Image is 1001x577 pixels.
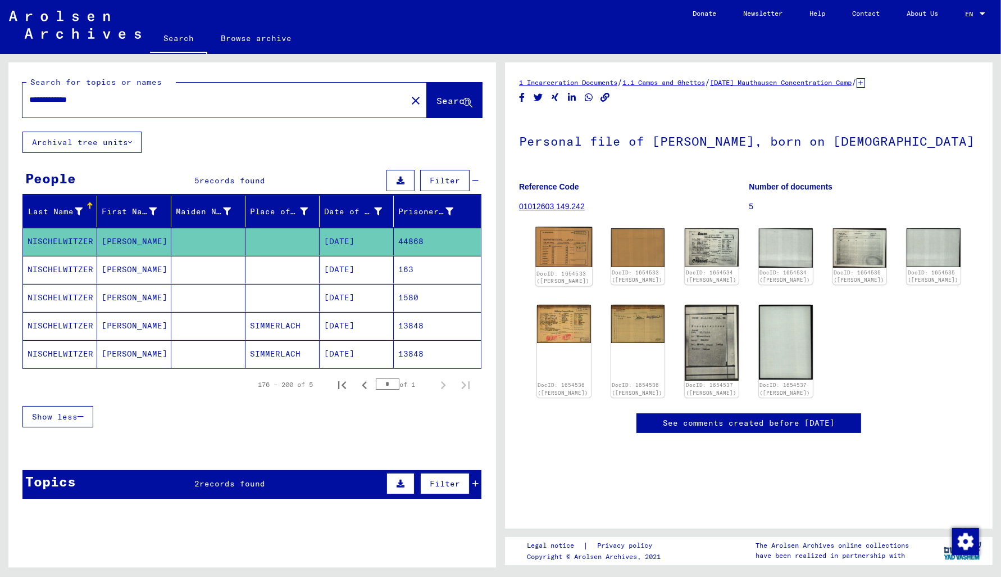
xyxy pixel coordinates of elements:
[538,382,589,396] a: DocID: 1654536 ([PERSON_NAME])
[549,91,561,105] button: Share on Xing
[250,202,322,220] div: Place of Birth
[430,479,460,489] span: Filter
[23,196,97,227] mat-header-cell: Last Name
[394,228,481,255] mat-cell: 44868
[23,228,97,255] mat-cell: NISCHELWITZER
[199,175,265,186] span: records found
[432,373,454,396] button: Next page
[611,305,665,343] img: 002.jpg
[394,256,481,283] mat-cell: 163
[612,269,662,283] a: DocID: 1654533 ([PERSON_NAME])
[527,552,666,562] p: Copyright © Arolsen Archives, 2021
[685,305,739,380] img: 001.jpg
[686,269,736,283] a: DocID: 1654534 ([PERSON_NAME])
[245,196,320,227] mat-header-cell: Place of Birth
[519,202,585,211] a: 01012603 149.242
[176,202,245,220] div: Maiden Name
[617,77,622,87] span: /
[102,206,157,218] div: First Name
[952,528,979,555] div: Change consent
[22,406,93,427] button: Show less
[710,78,852,87] a: [DATE] Mauthausen Concentration Camp
[537,305,591,343] img: 001.jpg
[527,540,666,552] div: |
[150,25,207,54] a: Search
[23,340,97,368] mat-cell: NISCHELWITZER
[194,175,199,186] span: 5
[97,340,171,368] mat-cell: [PERSON_NAME]
[250,206,308,218] div: Place of Birth
[23,256,97,283] mat-cell: NISCHELWITZER
[705,77,710,87] span: /
[965,10,977,18] span: EN
[611,228,665,267] img: 002.jpg
[258,380,313,390] div: 176 – 200 of 5
[394,340,481,368] mat-cell: 13848
[519,78,617,87] a: 1 Incarceration Documents
[612,382,662,396] a: DocID: 1654536 ([PERSON_NAME])
[394,312,481,340] mat-cell: 13848
[834,269,884,283] a: DocID: 1654535 ([PERSON_NAME])
[320,312,394,340] mat-cell: [DATE]
[97,196,171,227] mat-header-cell: First Name
[320,196,394,227] mat-header-cell: Date of Birth
[102,202,171,220] div: First Name
[536,270,590,285] a: DocID: 1654533 ([PERSON_NAME])
[22,132,142,153] button: Archival tree units
[9,11,141,39] img: Arolsen_neg.svg
[30,77,162,87] mat-label: Search for topics or names
[194,479,199,489] span: 2
[320,340,394,368] mat-cell: [DATE]
[199,479,265,489] span: records found
[852,77,857,87] span: /
[97,228,171,255] mat-cell: [PERSON_NAME]
[663,417,835,429] a: See comments created before [DATE]
[398,206,453,218] div: Prisoner #
[566,91,578,105] button: Share on LinkedIn
[394,196,481,227] mat-header-cell: Prisoner #
[324,206,382,218] div: Date of Birth
[245,340,320,368] mat-cell: SIMMERLACH
[331,373,353,396] button: First page
[759,305,813,380] img: 002.jpg
[398,202,467,220] div: Prisoner #
[685,228,739,267] img: 001.jpg
[454,373,477,396] button: Last page
[404,89,427,111] button: Clear
[176,206,231,218] div: Maiden Name
[420,170,470,191] button: Filter
[527,540,583,552] a: Legal notice
[833,228,887,268] img: 001.jpg
[171,196,245,227] mat-header-cell: Maiden Name
[25,471,76,492] div: Topics
[320,284,394,312] mat-cell: [DATE]
[536,227,592,267] img: 001.jpg
[353,373,376,396] button: Previous page
[320,256,394,283] mat-cell: [DATE]
[952,528,979,555] img: Change consent
[760,382,811,396] a: DocID: 1654537 ([PERSON_NAME])
[97,284,171,312] mat-cell: [PERSON_NAME]
[207,25,305,52] a: Browse archive
[516,91,528,105] button: Share on Facebook
[28,206,83,218] div: Last Name
[28,202,97,220] div: Last Name
[25,168,76,188] div: People
[245,312,320,340] mat-cell: SIMMERLACH
[686,382,736,396] a: DocID: 1654537 ([PERSON_NAME])
[749,201,979,213] p: 5
[908,269,958,283] a: DocID: 1654535 ([PERSON_NAME])
[756,551,909,561] p: have been realized in partnership with
[583,91,595,105] button: Share on WhatsApp
[749,182,833,191] b: Number of documents
[320,228,394,255] mat-cell: [DATE]
[32,412,78,422] span: Show less
[622,78,705,87] a: 1.1 Camps and Ghettos
[409,94,422,107] mat-icon: close
[533,91,544,105] button: Share on Twitter
[588,540,666,552] a: Privacy policy
[941,537,984,565] img: yv_logo.png
[394,284,481,312] mat-cell: 1580
[23,312,97,340] mat-cell: NISCHELWITZER
[519,182,579,191] b: Reference Code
